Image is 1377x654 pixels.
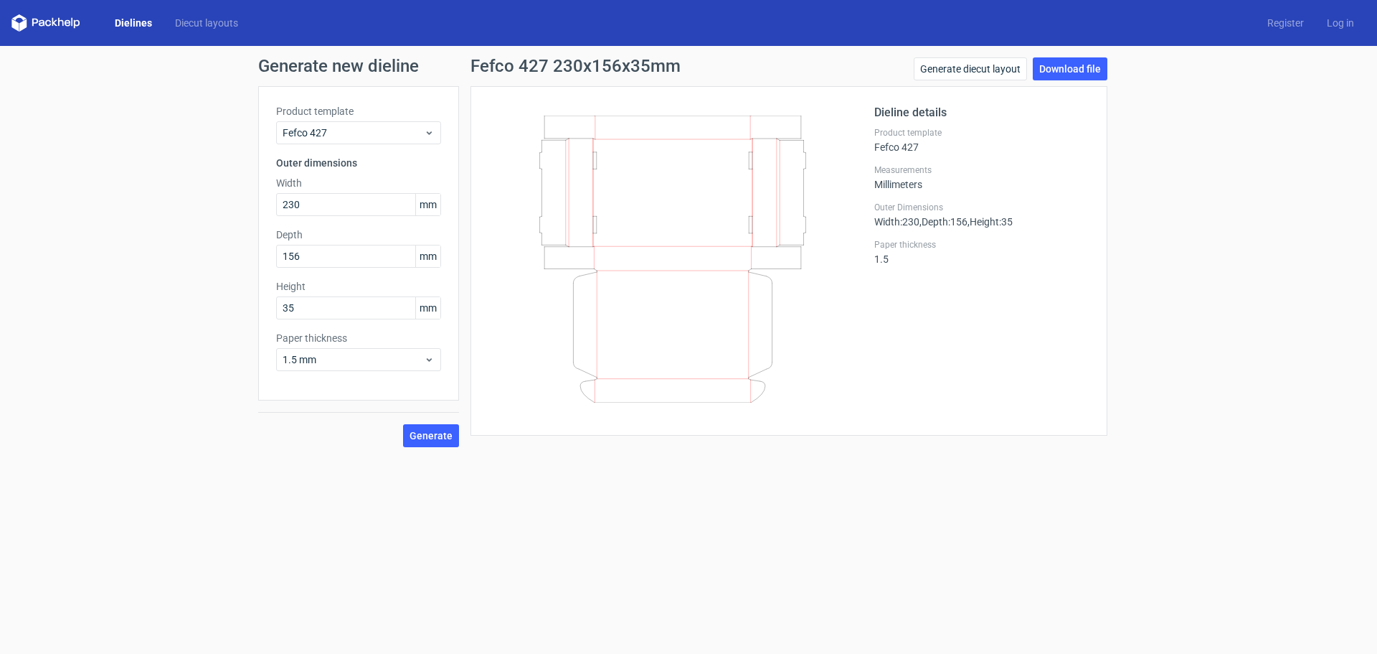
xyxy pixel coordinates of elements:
[410,431,453,441] span: Generate
[276,228,441,242] label: Depth
[1033,57,1107,80] a: Download file
[874,104,1089,121] h2: Dieline details
[415,246,440,267] span: mm
[874,239,1089,251] label: Paper thickness
[403,424,459,447] button: Generate
[874,164,1089,176] label: Measurements
[914,57,1027,80] a: Generate diecut layout
[415,194,440,215] span: mm
[276,104,441,118] label: Product template
[919,216,967,228] span: , Depth : 156
[874,216,919,228] span: Width : 230
[283,126,424,140] span: Fefco 427
[874,202,1089,213] label: Outer Dimensions
[967,216,1013,228] span: , Height : 35
[874,164,1089,190] div: Millimeters
[470,57,681,75] h1: Fefco 427 230x156x35mm
[276,279,441,294] label: Height
[276,176,441,190] label: Width
[283,352,424,367] span: 1.5 mm
[276,331,441,345] label: Paper thickness
[276,156,441,170] h3: Outer dimensions
[874,239,1089,265] div: 1.5
[874,127,1089,139] label: Product template
[1256,16,1315,30] a: Register
[874,127,1089,153] div: Fefco 427
[415,297,440,319] span: mm
[164,16,250,30] a: Diecut layouts
[258,57,1119,75] h1: Generate new dieline
[103,16,164,30] a: Dielines
[1315,16,1366,30] a: Log in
